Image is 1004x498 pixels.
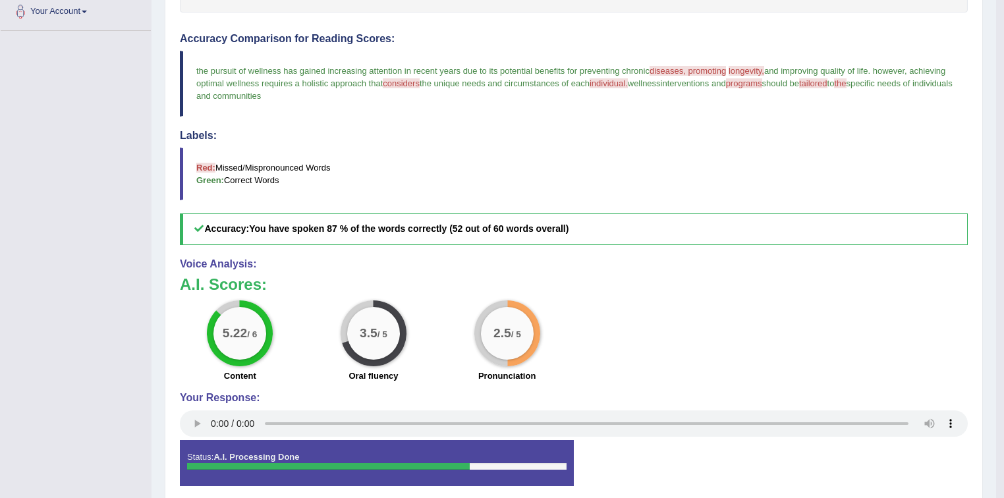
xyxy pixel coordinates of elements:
[196,66,650,76] span: the pursuit of wellness has gained increasing attention in recent years due to its potential bene...
[247,329,257,339] small: / 6
[799,78,827,88] span: tailored
[726,78,762,88] span: programs
[873,66,905,76] span: however
[590,78,628,88] span: individual.
[249,223,569,234] b: You have spoken 87 % of the words correctly (52 out of 60 words overall)
[905,66,907,76] span: ,
[196,163,215,173] b: Red:
[420,78,590,88] span: the unique needs and circumstances of each
[650,66,726,76] span: diseases, promoting
[180,130,968,142] h4: Labels:
[827,78,835,88] span: to
[180,213,968,244] h5: Accuracy:
[196,175,224,185] b: Green:
[628,78,661,88] span: wellness
[349,370,398,382] label: Oral fluency
[478,370,536,382] label: Pronunciation
[180,392,968,404] h4: Your Response:
[180,440,574,486] div: Status:
[180,33,968,45] h4: Accuracy Comparison for Reading Scores:
[762,78,799,88] span: should be
[224,370,256,382] label: Content
[377,329,387,339] small: / 5
[661,78,726,88] span: interventions and
[511,329,520,339] small: / 5
[180,148,968,200] blockquote: Missed/Mispronounced Words Correct Words
[834,78,846,88] span: the
[213,452,299,462] strong: A.I. Processing Done
[493,326,511,341] big: 2.5
[729,66,764,76] span: longevity,
[383,78,420,88] span: considers
[764,66,868,76] span: and improving quality of life
[360,326,377,341] big: 3.5
[868,66,870,76] span: .
[180,258,968,270] h4: Voice Analysis:
[223,326,247,341] big: 5.22
[180,275,267,293] b: A.I. Scores:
